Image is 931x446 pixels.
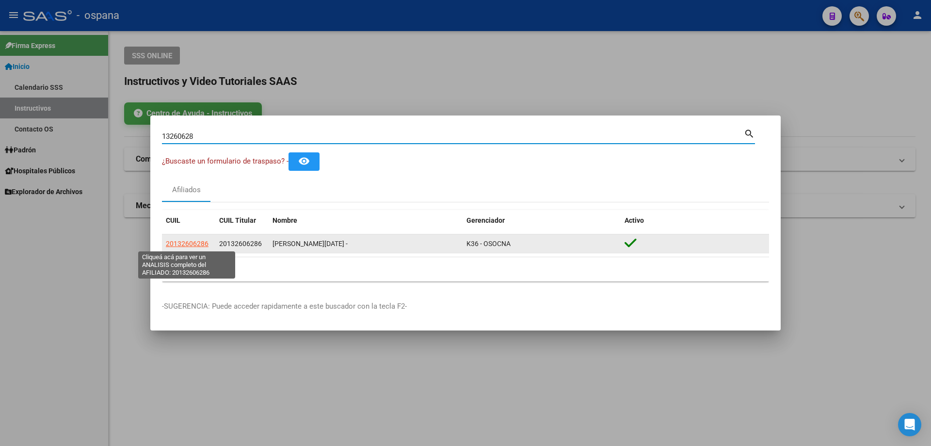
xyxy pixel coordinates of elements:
[463,210,621,231] datatable-header-cell: Gerenciador
[466,240,511,248] span: K36 - OSOCNA
[466,216,505,224] span: Gerenciador
[273,216,297,224] span: Nombre
[625,216,644,224] span: Activo
[273,238,459,249] div: [PERSON_NAME][DATE] -
[166,240,209,248] span: 20132606286
[219,216,256,224] span: CUIL Titular
[162,301,769,312] p: -SUGERENCIA: Puede acceder rapidamente a este buscador con la tecla F2-
[219,240,262,248] span: 20132606286
[744,127,755,139] mat-icon: search
[898,413,921,436] div: Open Intercom Messenger
[166,216,180,224] span: CUIL
[298,155,310,167] mat-icon: remove_red_eye
[162,210,215,231] datatable-header-cell: CUIL
[269,210,463,231] datatable-header-cell: Nombre
[215,210,269,231] datatable-header-cell: CUIL Titular
[621,210,769,231] datatable-header-cell: Activo
[162,257,769,281] div: 1 total
[172,184,201,196] div: Afiliados
[162,157,289,165] span: ¿Buscaste un formulario de traspaso? -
